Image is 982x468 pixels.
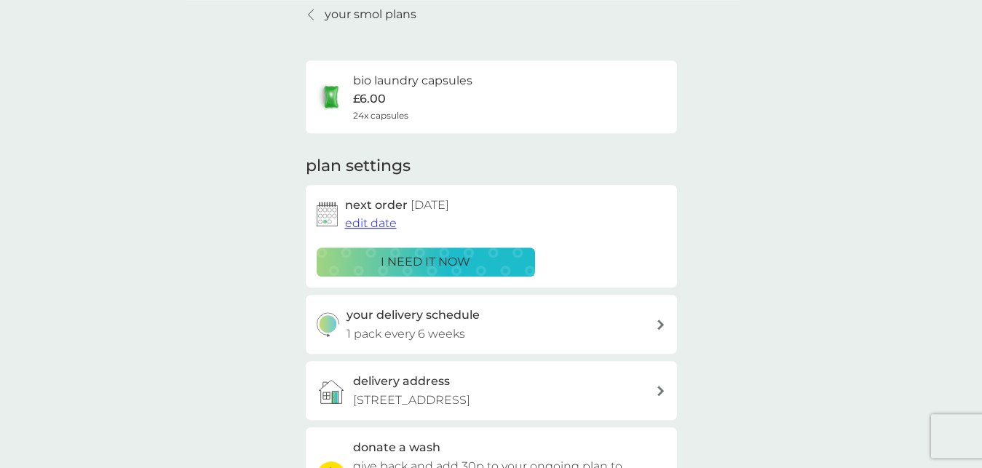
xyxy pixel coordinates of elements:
h3: your delivery schedule [347,306,480,325]
button: edit date [345,214,397,233]
p: [STREET_ADDRESS] [353,391,470,410]
button: your delivery schedule1 pack every 6 weeks [306,295,677,354]
img: bio laundry capsules [317,82,346,111]
p: your smol plans [325,5,416,24]
p: i need it now [381,253,470,271]
h2: plan settings [306,155,411,178]
a: your smol plans [306,5,416,24]
span: edit date [345,216,397,230]
h6: bio laundry capsules [353,71,472,90]
h3: delivery address [353,372,450,391]
span: [DATE] [411,198,449,212]
p: £6.00 [353,90,386,108]
h2: next order [345,196,449,215]
h3: donate a wash [353,438,440,457]
p: 1 pack every 6 weeks [347,325,465,344]
button: i need it now [317,247,535,277]
a: delivery address[STREET_ADDRESS] [306,361,677,420]
span: 24x capsules [353,108,408,122]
